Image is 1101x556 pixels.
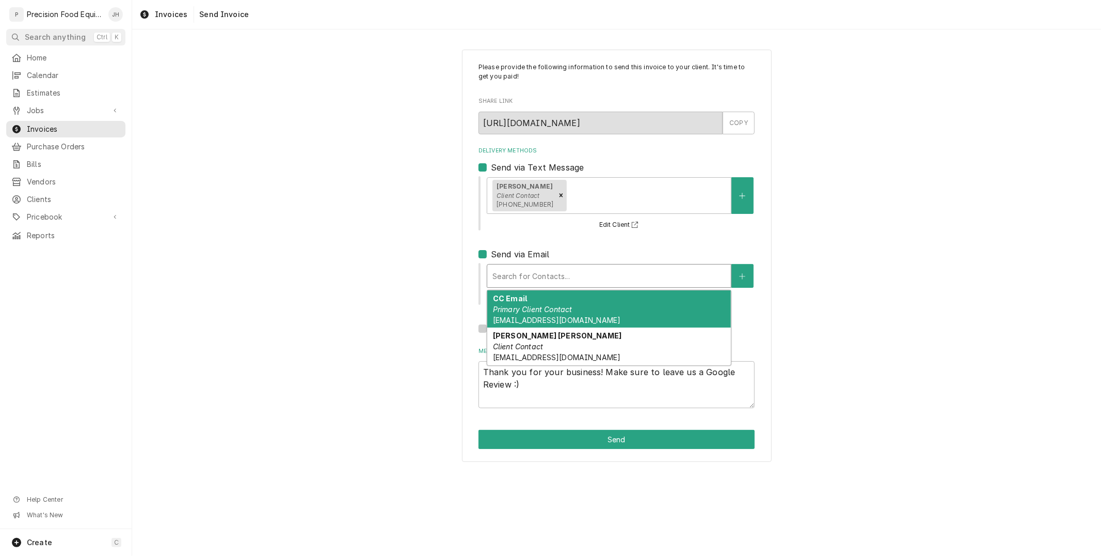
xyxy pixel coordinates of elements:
[108,7,123,22] div: Jason Hertel's Avatar
[27,105,105,116] span: Jobs
[97,33,107,41] span: Ctrl
[478,347,755,356] label: Message to Client
[731,177,753,214] button: Create New Contact
[114,538,119,547] span: C
[478,63,755,82] p: Please provide the following information to send this invoice to your client. It's time to get yo...
[493,331,621,340] strong: [PERSON_NAME] [PERSON_NAME]
[497,192,539,199] em: Client Contact
[462,50,772,462] div: Invoice Send
[493,316,620,325] span: [EMAIL_ADDRESS][DOMAIN_NAME]
[6,85,125,101] a: Estimates
[27,142,120,152] span: Purchase Orders
[25,32,86,42] span: Search anything
[6,50,125,66] a: Home
[115,33,119,41] span: K
[478,430,755,449] div: Button Group
[27,9,103,20] div: Precision Food Equipment LLC
[739,273,745,280] svg: Create New Contact
[27,53,120,63] span: Home
[478,430,755,449] div: Button Group Row
[6,67,125,84] a: Calendar
[27,511,119,519] span: What's New
[155,9,187,20] span: Invoices
[27,177,120,187] span: Vendors
[478,63,755,408] div: Invoice Send Form
[27,538,52,547] span: Create
[478,97,755,134] div: Share Link
[497,182,553,190] strong: [PERSON_NAME]
[478,97,755,105] label: Share Link
[9,7,24,22] div: P
[27,159,120,169] span: Bills
[491,161,584,174] label: Send via Text Message
[731,264,753,288] button: Create New Contact
[478,430,755,449] button: Send
[493,342,543,351] em: Client Contact
[135,6,192,23] a: Invoices
[478,361,755,408] textarea: Thank you for your business! Make sure to leave us a Google Review :)
[478,347,755,408] div: Message to Client
[6,102,125,119] a: Go to Jobs
[493,305,572,314] em: Primary Client Contact
[6,29,125,45] button: Search anythingCtrlK
[27,70,120,81] span: Calendar
[27,496,119,504] span: Help Center
[27,212,105,222] span: Pricebook
[6,227,125,244] a: Reports
[6,508,125,522] a: Go to What's New
[196,9,249,20] span: Send Invoice
[27,194,120,205] span: Clients
[497,200,553,208] span: [PHONE_NUMBER]
[6,209,125,225] a: Go to Pricebook
[6,138,125,155] a: Purchase Orders
[6,156,125,173] a: Bills
[27,124,120,134] span: Invoices
[6,174,125,190] a: Vendors
[739,192,745,199] svg: Create New Contact
[27,230,120,241] span: Reports
[108,7,123,22] div: JH
[555,180,567,212] div: Remove [object Object]
[723,112,755,134] button: COPY
[493,353,620,362] span: [EMAIL_ADDRESS][DOMAIN_NAME]
[27,88,120,98] span: Estimates
[6,492,125,507] a: Go to Help Center
[598,219,643,231] button: Edit Client
[6,121,125,137] a: Invoices
[478,147,755,155] label: Delivery Methods
[493,294,527,303] strong: CC Email
[6,191,125,208] a: Clients
[478,147,755,334] div: Delivery Methods
[491,248,549,260] label: Send via Email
